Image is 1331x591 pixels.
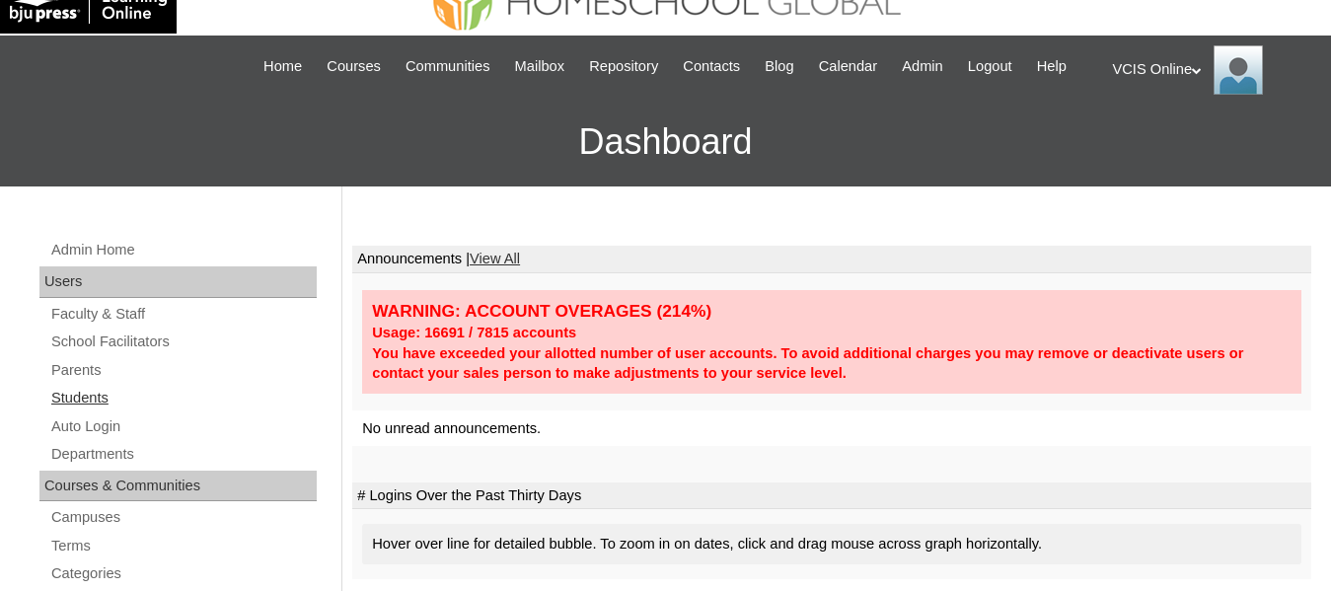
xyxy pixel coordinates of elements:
[902,55,943,78] span: Admin
[352,482,1311,510] td: # Logins Over the Past Thirty Days
[49,330,317,354] a: School Facilitators
[579,55,668,78] a: Repository
[505,55,575,78] a: Mailbox
[755,55,803,78] a: Blog
[317,55,391,78] a: Courses
[327,55,381,78] span: Courses
[49,561,317,586] a: Categories
[1214,45,1263,95] img: VCIS Online Admin
[406,55,490,78] span: Communities
[39,266,317,298] div: Users
[515,55,565,78] span: Mailbox
[683,55,740,78] span: Contacts
[49,534,317,558] a: Terms
[263,55,302,78] span: Home
[968,55,1012,78] span: Logout
[39,471,317,502] div: Courses & Communities
[10,98,1321,186] h3: Dashboard
[396,55,500,78] a: Communities
[49,358,317,383] a: Parents
[958,55,1022,78] a: Logout
[372,343,1292,384] div: You have exceeded your allotted number of user accounts. To avoid additional charges you may remo...
[1027,55,1076,78] a: Help
[673,55,750,78] a: Contacts
[49,442,317,467] a: Departments
[589,55,658,78] span: Repository
[352,246,1311,273] td: Announcements |
[819,55,877,78] span: Calendar
[809,55,887,78] a: Calendar
[49,238,317,262] a: Admin Home
[765,55,793,78] span: Blog
[1113,45,1312,95] div: VCIS Online
[1037,55,1067,78] span: Help
[49,386,317,410] a: Students
[372,300,1292,323] div: WARNING: ACCOUNT OVERAGES (214%)
[892,55,953,78] a: Admin
[470,251,520,266] a: View All
[49,505,317,530] a: Campuses
[352,410,1311,447] td: No unread announcements.
[254,55,312,78] a: Home
[49,414,317,439] a: Auto Login
[362,524,1301,564] div: Hover over line for detailed bubble. To zoom in on dates, click and drag mouse across graph horiz...
[372,325,576,340] strong: Usage: 16691 / 7815 accounts
[49,302,317,327] a: Faculty & Staff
